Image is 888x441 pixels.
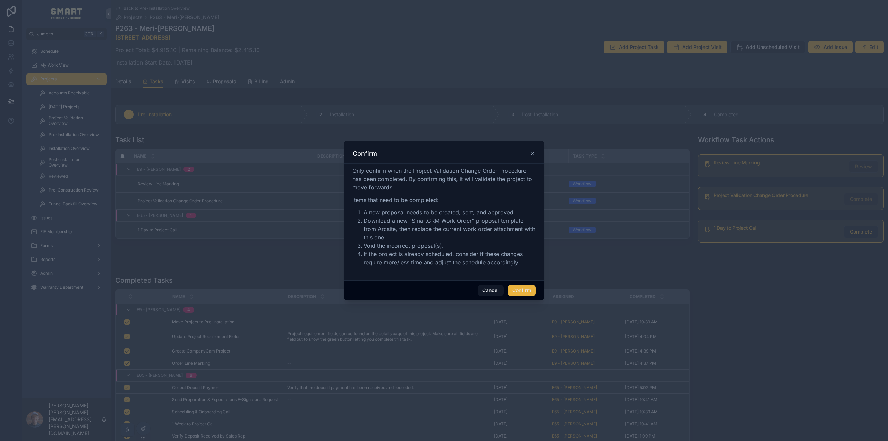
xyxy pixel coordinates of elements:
button: Confirm [508,285,536,296]
p: Only confirm when the Project Validation Change Order Procedure has been completed. By confirming... [352,167,536,192]
p: Items that need to be completed: [352,196,536,204]
button: Cancel [478,285,503,296]
li: If the project is already scheduled, consider if these changes require more/less time and adjust ... [364,250,536,266]
li: Void the incorrect proposal(s). [364,241,536,250]
li: Download a new "SmartCRM Work Order" proposal template from Arcsite, then replace the current wor... [364,217,536,241]
li: A new proposal needs to be created, sent, and approved. [364,208,536,217]
h3: Confirm [353,150,377,158]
